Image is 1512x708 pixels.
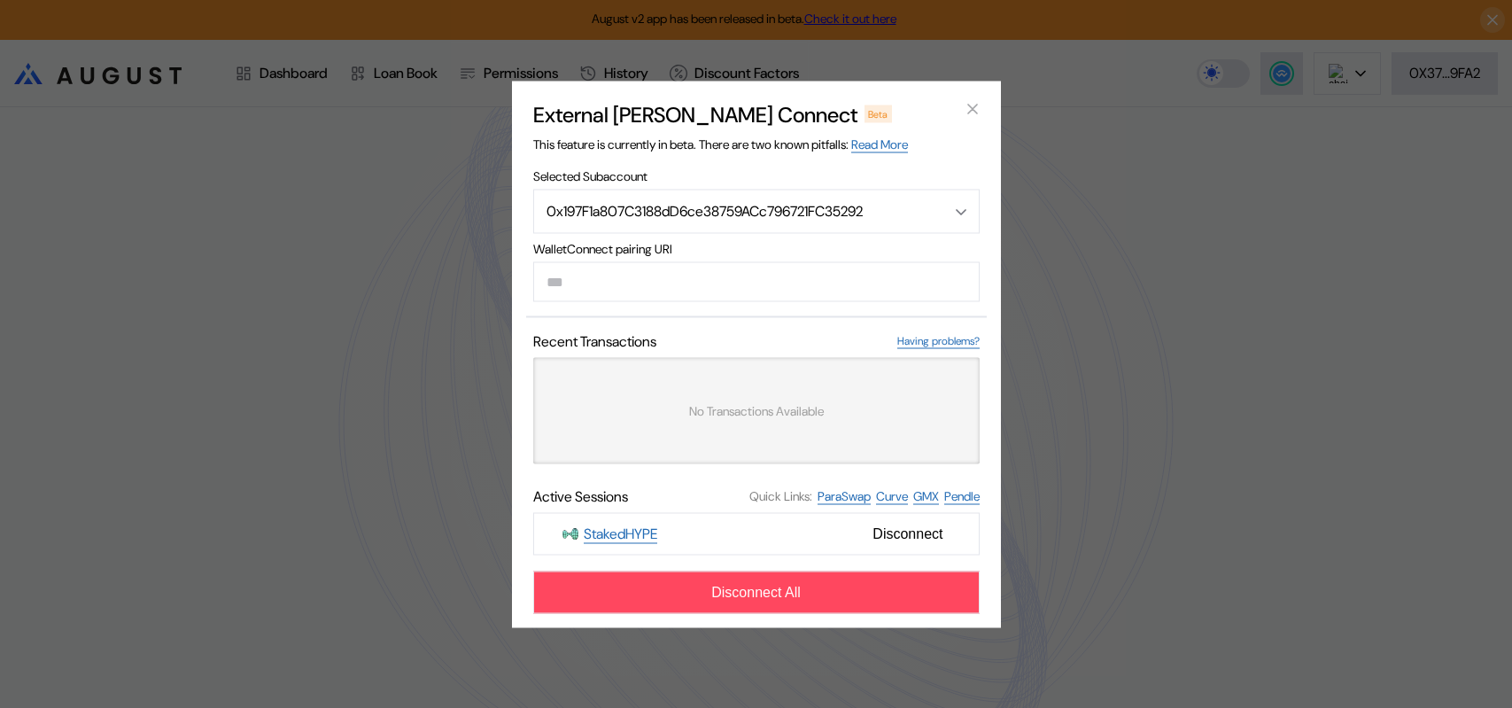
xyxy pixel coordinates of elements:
a: Pendle [944,487,980,504]
img: StakedHYPE [562,525,578,541]
a: Curve [876,487,908,504]
button: Open menu [533,189,980,233]
button: Disconnect All [533,571,980,613]
span: Disconnect All [711,584,801,600]
span: Selected Subaccount [533,167,980,183]
h2: External [PERSON_NAME] Connect [533,100,857,128]
a: ParaSwap [818,487,871,504]
div: 0x197F1a807C3188dD6ce38759ACc796721FC35292 [547,202,920,221]
a: Read More [851,136,908,152]
span: Recent Transactions [533,331,656,350]
span: Disconnect [865,518,950,549]
div: Beta [865,105,893,122]
button: close modal [958,95,987,123]
a: GMX [913,487,939,504]
a: StakedHYPE [584,524,657,543]
span: No Transactions Available [689,402,824,418]
button: StakedHYPEStakedHYPEDisconnect [533,512,980,555]
a: Having problems? [897,333,980,348]
span: This feature is currently in beta. There are two known pitfalls: [533,136,908,152]
span: Quick Links: [749,488,812,504]
span: WalletConnect pairing URI [533,240,980,256]
span: Active Sessions [533,486,628,505]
